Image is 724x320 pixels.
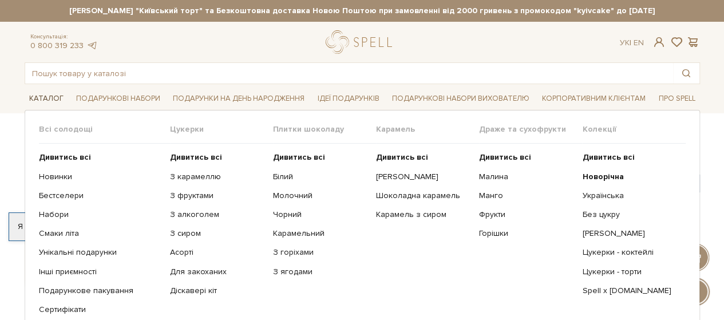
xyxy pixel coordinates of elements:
[376,124,479,135] span: Карамель
[39,305,161,315] a: Сертифікати
[273,247,367,258] a: З горіхами
[273,152,367,163] a: Дивитись всі
[673,63,699,84] button: Пошук товару у каталозі
[39,210,161,220] a: Набори
[582,267,676,277] a: Цукерки - торти
[170,152,264,163] a: Дивитись всі
[30,41,84,50] a: 0 800 319 233
[376,210,470,220] a: Карамель з сиром
[582,152,634,162] b: Дивитись всі
[170,286,264,296] a: Діскавері кіт
[537,89,650,108] a: Корпоративним клієнтам
[273,228,367,239] a: Карамельний
[376,172,470,182] a: [PERSON_NAME]
[39,228,161,239] a: Смаки літа
[479,210,573,220] a: Фрукти
[72,90,165,108] a: Подарункові набори
[376,152,470,163] a: Дивитись всі
[273,124,376,135] span: Плитки шоколаду
[39,191,161,201] a: Бестселери
[654,90,699,108] a: Про Spell
[170,152,222,162] b: Дивитись всі
[620,38,644,48] div: Ук
[312,90,383,108] a: Ідеї подарунків
[479,124,582,135] span: Драже та сухофрукти
[582,210,676,220] a: Без цукру
[39,286,161,296] a: Подарункове пакування
[39,172,161,182] a: Новинки
[39,247,161,258] a: Унікальні подарунки
[630,38,631,48] span: |
[582,247,676,258] a: Цукерки - коктейлі
[170,228,264,239] a: З сиром
[479,152,573,163] a: Дивитись всі
[273,172,367,182] a: Білий
[273,152,325,162] b: Дивитись всі
[170,172,264,182] a: З карамеллю
[479,191,573,201] a: Манго
[273,267,367,277] a: З ягодами
[9,222,319,232] div: Я дозволяю [DOMAIN_NAME] використовувати
[376,191,470,201] a: Шоколадна карамель
[170,191,264,201] a: З фруктами
[582,124,685,135] span: Колекції
[25,6,700,16] strong: [PERSON_NAME] "Київський торт" та Безкоштовна доставка Новою Поштою при замовленні від 2000 гриве...
[479,228,573,239] a: Горішки
[582,172,676,182] a: Новорічна
[582,228,676,239] a: [PERSON_NAME]
[582,286,676,296] a: Spell x [DOMAIN_NAME]
[30,33,98,41] span: Консультація:
[273,191,367,201] a: Молочний
[582,152,676,163] a: Дивитись всі
[168,90,309,108] a: Подарунки на День народження
[39,124,170,135] span: Всі солодощі
[25,90,68,108] a: Каталог
[634,38,644,48] a: En
[170,124,273,135] span: Цукерки
[273,210,367,220] a: Чорний
[170,210,264,220] a: З алкоголем
[86,41,98,50] a: telegram
[582,191,676,201] a: Українська
[170,267,264,277] a: Для закоханих
[39,152,161,163] a: Дивитись всі
[479,152,531,162] b: Дивитись всі
[582,172,623,181] b: Новорічна
[387,89,534,108] a: Подарункові набори вихователю
[170,247,264,258] a: Асорті
[376,152,428,162] b: Дивитись всі
[479,172,573,182] a: Малина
[39,152,91,162] b: Дивитись всі
[326,30,397,54] a: logo
[25,63,673,84] input: Пошук товару у каталозі
[39,267,161,277] a: Інші приємності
